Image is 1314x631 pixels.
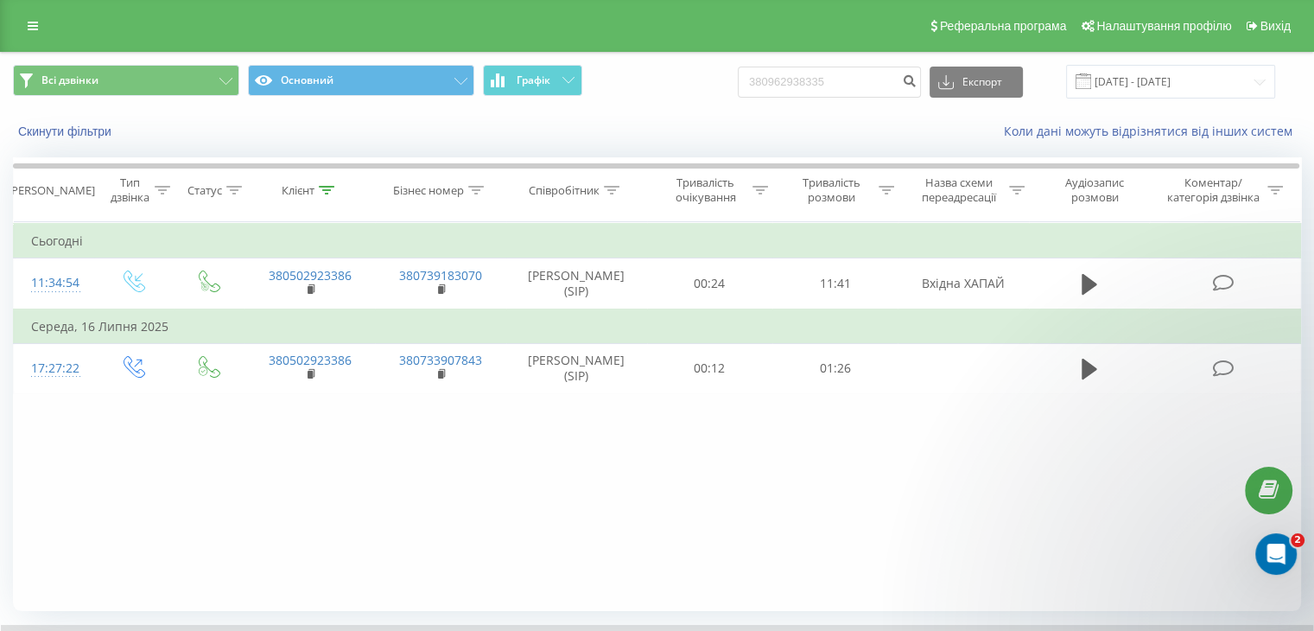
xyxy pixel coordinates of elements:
div: Аудіозапис розмови [1044,175,1146,205]
a: Коли дані можуть відрізнятися вiд інших систем [1004,123,1301,139]
td: 11:41 [772,258,898,309]
a: 380502923386 [269,352,352,368]
td: Вхідна ХАПАЙ [898,258,1028,309]
div: Статус [187,183,222,198]
div: Тип дзвінка [109,175,149,205]
span: Графік [517,74,550,86]
a: 380502923386 [269,267,352,284]
td: 01:26 [772,343,898,393]
td: 00:24 [647,258,772,309]
a: 380739183070 [399,267,482,284]
span: Реферальна програма [940,19,1067,33]
button: Основний [248,65,474,96]
div: Клієнт [282,183,314,198]
input: Пошук за номером [738,67,921,98]
button: Всі дзвінки [13,65,239,96]
div: Коментар/категорія дзвінка [1162,175,1263,205]
span: Всі дзвінки [41,73,98,87]
div: [PERSON_NAME] [8,183,95,198]
button: Скинути фільтри [13,124,120,139]
div: Назва схеми переадресації [914,175,1005,205]
div: 17:27:22 [31,352,77,386]
div: Співробітник [529,183,600,198]
td: Середа, 16 Липня 2025 [14,309,1301,344]
span: 2 [1291,533,1304,547]
span: Вихід [1260,19,1291,33]
td: Сьогодні [14,224,1301,258]
div: Бізнес номер [393,183,464,198]
div: Тривалість очікування [663,175,749,205]
button: Експорт [930,67,1023,98]
a: 380733907843 [399,352,482,368]
div: Тривалість розмови [788,175,874,205]
div: 11:34:54 [31,266,77,300]
td: 00:12 [647,343,772,393]
button: Графік [483,65,582,96]
td: [PERSON_NAME] (SIP) [506,343,647,393]
iframe: Intercom live chat [1255,533,1297,575]
td: [PERSON_NAME] (SIP) [506,258,647,309]
span: Налаштування профілю [1096,19,1231,33]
